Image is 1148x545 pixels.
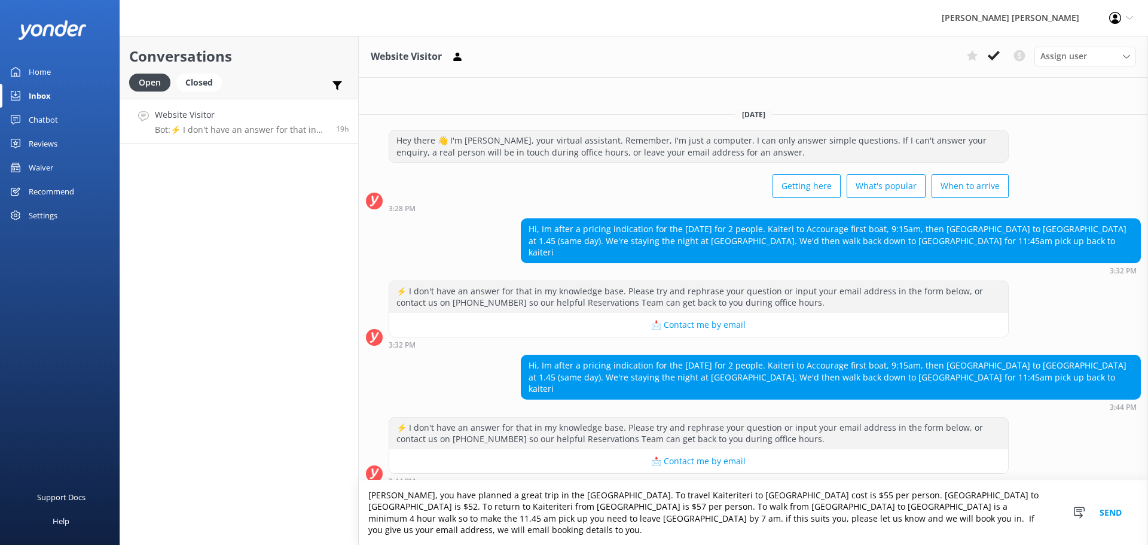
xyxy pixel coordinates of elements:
strong: 3:32 PM [389,342,416,349]
strong: 3:44 PM [389,478,416,485]
span: [DATE] [735,109,773,120]
div: Oct 06 2025 03:44pm (UTC +13:00) Pacific/Auckland [521,403,1141,411]
div: Oct 06 2025 03:28pm (UTC +13:00) Pacific/Auckland [389,204,1009,212]
div: ⚡ I don't have an answer for that in my knowledge base. Please try and rephrase your question or ... [389,418,1008,449]
strong: 3:32 PM [1110,267,1137,275]
div: Hi, Im after a pricing indication for the [DATE] for 2 people. Kaiteri to Accourage first boat, 9... [521,219,1140,263]
strong: 3:44 PM [1110,404,1137,411]
a: Closed [176,75,228,89]
span: Oct 06 2025 03:44pm (UTC +13:00) Pacific/Auckland [336,124,349,134]
strong: 3:28 PM [389,205,416,212]
div: Oct 06 2025 03:32pm (UTC +13:00) Pacific/Auckland [389,340,1009,349]
a: Website VisitorBot:⚡ I don't have an answer for that in my knowledge base. Please try and rephras... [120,99,358,144]
div: Waiver [29,156,53,179]
div: Recommend [29,179,74,203]
button: 📩 Contact me by email [389,313,1008,337]
div: Hi, Im after a pricing indication for the [DATE] for 2 people. Kaiteri to Accourage first boat, 9... [521,355,1140,399]
div: Hey there 👋 I'm [PERSON_NAME], your virtual assistant. Remember, I'm just a computer. I can only ... [389,130,1008,162]
h2: Conversations [129,45,349,68]
div: Reviews [29,132,57,156]
button: Send [1088,480,1133,545]
div: Home [29,60,51,84]
button: 📩 Contact me by email [389,449,1008,473]
textarea: [PERSON_NAME], you have planned a great trip in the [GEOGRAPHIC_DATA]. To travel Kaiteriteri to [... [359,480,1148,545]
h3: Website Visitor [371,49,442,65]
div: Oct 06 2025 03:32pm (UTC +13:00) Pacific/Auckland [521,266,1141,275]
div: Inbox [29,84,51,108]
div: Open [129,74,170,92]
div: Chatbot [29,108,58,132]
button: When to arrive [932,174,1009,198]
div: Support Docs [37,485,86,509]
span: Assign user [1040,50,1087,63]
div: ⚡ I don't have an answer for that in my knowledge base. Please try and rephrase your question or ... [389,281,1008,313]
h4: Website Visitor [155,108,327,121]
div: Settings [29,203,57,227]
div: Assign User [1034,47,1136,66]
p: Bot: ⚡ I don't have an answer for that in my knowledge base. Please try and rephrase your questio... [155,124,327,135]
img: yonder-white-logo.png [18,20,87,40]
div: Help [53,509,69,533]
button: What's popular [847,174,926,198]
div: Closed [176,74,222,92]
button: Getting here [773,174,841,198]
a: Open [129,75,176,89]
div: Oct 06 2025 03:44pm (UTC +13:00) Pacific/Auckland [389,477,1009,485]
